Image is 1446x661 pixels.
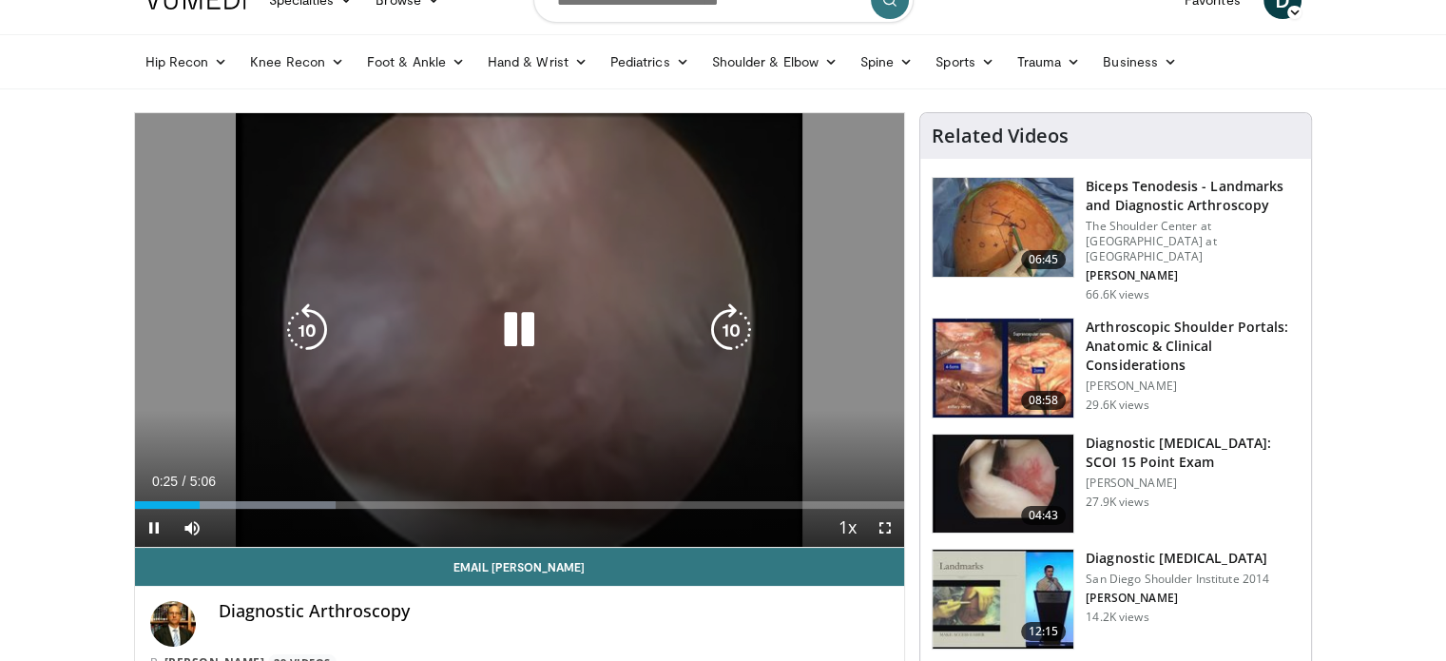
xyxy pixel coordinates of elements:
a: Foot & Ankle [356,43,476,81]
h3: Diagnostic [MEDICAL_DATA] [1086,549,1269,568]
p: [PERSON_NAME] [1086,268,1300,283]
img: 15733_3.png.150x105_q85_crop-smart_upscale.jpg [933,178,1073,277]
span: 06:45 [1021,250,1067,269]
a: Hand & Wrist [476,43,599,81]
a: 08:58 Arthroscopic Shoulder Portals: Anatomic & Clinical Considerations [PERSON_NAME] 29.6K views [932,318,1300,418]
h3: Diagnostic [MEDICAL_DATA]: SCOI 15 Point Exam [1086,434,1300,472]
a: 04:43 Diagnostic [MEDICAL_DATA]: SCOI 15 Point Exam [PERSON_NAME] 27.9K views [932,434,1300,535]
video-js: Video Player [135,113,905,548]
button: Pause [135,509,173,547]
button: Mute [173,509,211,547]
button: Fullscreen [866,509,904,547]
a: Shoulder & Elbow [701,43,849,81]
img: 1ebcfce7-a590-413d-a8d1-610c2238f46d.150x105_q85_crop-smart_upscale.jpg [933,550,1073,649]
h4: Related Videos [932,125,1069,147]
p: The Shoulder Center at [GEOGRAPHIC_DATA] at [GEOGRAPHIC_DATA] [1086,219,1300,264]
a: Pediatrics [599,43,701,81]
div: Progress Bar [135,501,905,509]
span: 5:06 [190,474,216,489]
span: / [183,474,186,489]
img: 286855_0000_1.png.150x105_q85_crop-smart_upscale.jpg [933,435,1073,534]
a: Knee Recon [239,43,356,81]
a: 12:15 Diagnostic [MEDICAL_DATA] San Diego Shoulder Institute 2014 [PERSON_NAME] 14.2K views [932,549,1300,650]
p: San Diego Shoulder Institute 2014 [1086,572,1269,587]
a: 06:45 Biceps Tenodesis - Landmarks and Diagnostic Arthroscopy The Shoulder Center at [GEOGRAPHIC_... [932,177,1300,302]
h3: Biceps Tenodesis - Landmarks and Diagnostic Arthroscopy [1086,177,1300,215]
p: [PERSON_NAME] [1086,476,1300,491]
p: 66.6K views [1086,287,1148,302]
img: Avatar [150,601,196,647]
a: Business [1091,43,1188,81]
a: Hip Recon [134,43,240,81]
span: 0:25 [152,474,178,489]
a: Email [PERSON_NAME] [135,548,905,586]
h4: Diagnostic Arthroscopy [219,601,890,622]
span: 04:43 [1021,506,1067,525]
button: Playback Rate [828,509,866,547]
a: Sports [924,43,1006,81]
p: 14.2K views [1086,610,1148,625]
span: 12:15 [1021,622,1067,641]
img: maki_shoulder_portals_3.png.150x105_q85_crop-smart_upscale.jpg [933,319,1073,418]
a: Trauma [1006,43,1092,81]
a: Spine [849,43,924,81]
p: [PERSON_NAME] [1086,379,1300,394]
p: 29.6K views [1086,398,1148,413]
h3: Arthroscopic Shoulder Portals: Anatomic & Clinical Considerations [1086,318,1300,375]
span: 08:58 [1021,391,1067,410]
p: [PERSON_NAME] [1086,591,1269,606]
p: 27.9K views [1086,495,1148,510]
